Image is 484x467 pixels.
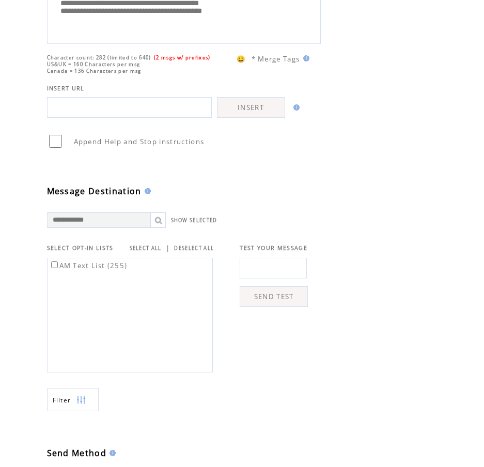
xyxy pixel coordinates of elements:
[49,261,128,270] label: AM Text List (255)
[290,104,300,111] img: help.gif
[47,244,114,252] span: SELECT OPT-IN LISTS
[74,137,205,146] span: Append Help and Stop instructions
[240,244,307,252] span: TEST YOUR MESSAGE
[106,450,116,456] img: help.gif
[47,447,107,459] span: Send Method
[76,388,86,412] img: filters.png
[53,396,71,404] span: Show filters
[51,261,58,268] input: AM Text List (255)
[174,245,214,252] a: DESELECT ALL
[47,85,85,92] span: INSERT URL
[166,243,170,253] span: |
[47,54,151,61] span: Character count: 282 (limited to 640)
[300,55,309,61] img: help.gif
[237,54,246,64] span: 😀
[240,286,308,307] a: SEND TEST
[47,61,140,68] span: US&UK = 160 Characters per msg
[47,388,99,411] a: Filter
[47,68,142,74] span: Canada = 136 Characters per msg
[130,245,162,252] a: SELECT ALL
[154,54,211,61] span: (2 msgs w/ prefixes)
[142,188,151,194] img: help.gif
[252,54,300,64] span: * Merge Tags
[47,185,142,197] span: Message Destination
[217,97,285,118] a: INSERT
[171,217,217,224] a: SHOW SELECTED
